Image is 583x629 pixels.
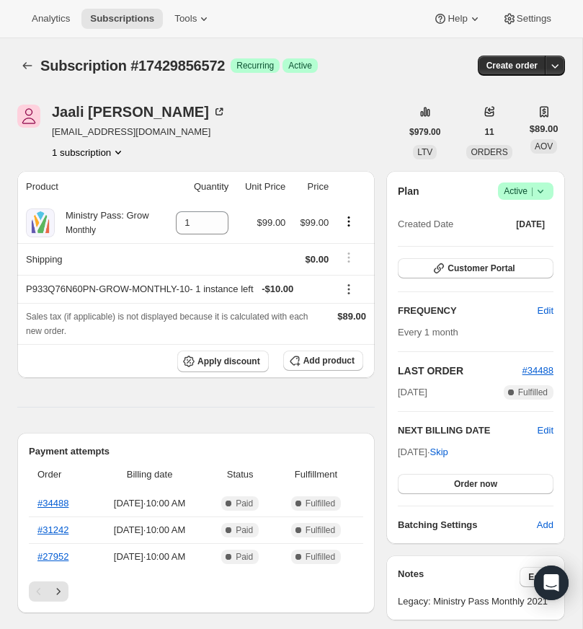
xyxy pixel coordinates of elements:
[262,282,293,296] span: - $10.00
[471,147,507,157] span: ORDERS
[236,60,274,71] span: Recurring
[97,496,203,511] span: [DATE] · 10:00 AM
[430,445,448,459] span: Skip
[236,498,253,509] span: Paid
[538,423,553,438] button: Edit
[398,594,553,609] span: Legacy: Ministry Pass Monthly 2021
[29,581,363,602] nav: Pagination
[534,566,569,600] div: Open Intercom Messenger
[37,551,68,562] a: #27952
[211,467,269,482] span: Status
[197,356,260,367] span: Apply discount
[398,364,522,378] h2: LAST ORDER
[303,355,355,366] span: Add product
[528,514,562,537] button: Add
[17,171,162,203] th: Product
[522,365,553,376] a: #34488
[48,581,68,602] button: Next
[494,9,560,29] button: Settings
[422,441,457,464] button: Skip
[454,478,497,490] span: Order now
[409,126,440,138] span: $979.00
[283,351,363,371] button: Add product
[306,524,335,536] span: Fulfilled
[337,214,360,229] button: Product actions
[398,447,448,457] span: [DATE] ·
[448,13,467,25] span: Help
[37,498,68,509] a: #34488
[520,567,553,587] button: Edit
[66,225,96,235] small: Monthly
[17,243,162,275] th: Shipping
[52,125,226,139] span: [EMAIL_ADDRESS][DOMAIN_NAME]
[522,364,553,378] button: #34488
[337,311,366,322] span: $89.00
[233,171,290,203] th: Unit Price
[517,13,551,25] span: Settings
[417,147,432,157] span: LTV
[337,250,360,265] button: Shipping actions
[277,467,355,482] span: Fulfillment
[37,524,68,535] a: #31242
[398,327,458,338] span: Every 1 month
[26,312,308,336] span: Sales tax (if applicable) is not displayed because it is calculated with each new order.
[29,459,92,491] th: Order
[97,523,203,537] span: [DATE] · 10:00 AM
[518,387,548,398] span: Fulfilled
[26,208,55,237] img: product img
[398,184,419,198] h2: Plan
[52,145,125,159] button: Product actions
[528,571,545,583] span: Edit
[174,13,197,25] span: Tools
[401,122,449,142] button: $979.00
[538,304,553,318] span: Edit
[81,9,163,29] button: Subscriptions
[398,423,538,438] h2: NEXT BILLING DATE
[40,58,225,74] span: Subscription #17429856572
[531,185,533,197] span: |
[55,208,149,237] div: Ministry Pass: Grow
[535,141,553,151] span: AOV
[537,518,553,532] span: Add
[530,122,558,136] span: $89.00
[529,299,562,322] button: Edit
[17,56,37,76] button: Subscriptions
[448,263,515,274] span: Customer Portal
[162,171,233,203] th: Quantity
[398,567,520,587] h3: Notes
[504,184,548,198] span: Active
[290,171,333,203] th: Price
[306,498,335,509] span: Fulfilled
[29,444,363,459] h2: Payment attempts
[486,60,538,71] span: Create order
[306,254,329,265] span: $0.00
[476,122,502,142] button: 11
[398,217,453,232] span: Created Date
[257,217,286,228] span: $99.00
[236,524,253,536] span: Paid
[306,551,335,563] span: Fulfilled
[90,13,154,25] span: Subscriptions
[17,105,40,128] span: Jaali Montoya
[97,467,203,482] span: Billing date
[300,217,329,228] span: $99.00
[236,551,253,563] span: Paid
[52,105,226,119] div: Jaali [PERSON_NAME]
[23,9,79,29] button: Analytics
[424,9,490,29] button: Help
[516,219,545,230] span: [DATE]
[398,474,553,494] button: Order now
[398,258,553,278] button: Customer Portal
[398,385,427,400] span: [DATE]
[32,13,70,25] span: Analytics
[97,550,203,564] span: [DATE] · 10:00 AM
[507,214,553,234] button: [DATE]
[398,518,537,532] h6: Batching Settings
[478,56,546,76] button: Create order
[398,304,538,318] h2: FREQUENCY
[166,9,220,29] button: Tools
[26,282,329,296] div: P933Q76N60PN-GROW-MONTHLY-10 - 1 instance left
[484,126,494,138] span: 11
